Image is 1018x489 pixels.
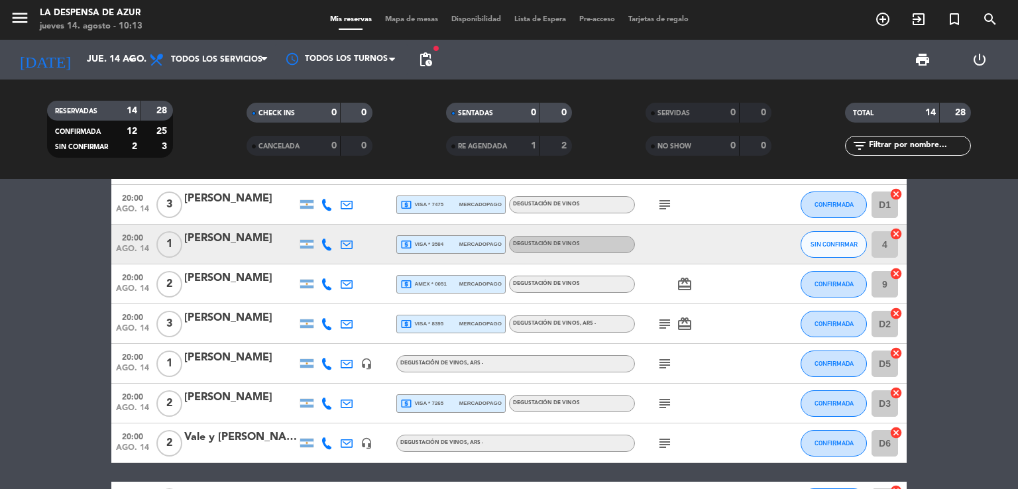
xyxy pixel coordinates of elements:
i: power_settings_new [972,52,988,68]
span: visa * 7265 [400,398,443,409]
span: Pre-acceso [573,16,622,23]
strong: 14 [127,106,137,115]
span: print [915,52,931,68]
span: SIN CONFIRMAR [55,144,108,150]
i: card_giftcard [677,276,693,292]
i: cancel [889,347,903,360]
strong: 0 [331,141,337,150]
button: CONFIRMADA [801,390,867,417]
i: filter_list [852,138,868,154]
span: 1 [156,231,182,258]
i: local_atm [400,199,412,211]
span: SENTADAS [458,110,493,117]
span: 3 [156,191,182,218]
i: subject [657,356,673,372]
span: RESERVADAS [55,108,97,115]
span: NO SHOW [657,143,691,150]
span: ago. 14 [116,404,149,419]
div: [PERSON_NAME] [184,349,297,366]
span: Disponibilidad [445,16,508,23]
i: exit_to_app [911,11,927,27]
span: Mapa de mesas [378,16,445,23]
span: pending_actions [418,52,433,68]
span: 20:00 [116,349,149,364]
strong: 0 [730,108,736,117]
strong: 14 [925,108,936,117]
span: 20:00 [116,269,149,284]
strong: 12 [127,127,137,136]
span: , ARS - [467,440,483,445]
div: [PERSON_NAME] [184,230,297,247]
span: 20:00 [116,309,149,324]
button: CONFIRMADA [801,351,867,377]
strong: 2 [561,141,569,150]
span: RE AGENDADA [458,143,507,150]
span: 3 [156,311,182,337]
span: Todos los servicios [171,55,262,64]
strong: 3 [162,142,170,151]
i: search [982,11,998,27]
span: DEGUSTACIÓN DE VINOS [513,321,596,326]
button: SIN CONFIRMAR [801,231,867,258]
strong: 1 [531,141,536,150]
div: [PERSON_NAME] [184,309,297,327]
span: SIN CONFIRMAR [811,241,858,248]
i: headset_mic [361,437,372,449]
i: cancel [889,426,903,439]
span: DEGUSTACIÓN DE VINOS [513,400,580,406]
span: ago. 14 [116,244,149,260]
span: CONFIRMADA [815,320,854,327]
strong: 2 [132,142,137,151]
span: Mis reservas [323,16,378,23]
strong: 28 [955,108,968,117]
i: arrow_drop_down [123,52,139,68]
span: CANCELADA [258,143,300,150]
span: CONFIRMADA [815,201,854,208]
span: 20:00 [116,428,149,443]
span: visa * 8395 [400,318,443,330]
div: [PERSON_NAME] [184,389,297,406]
span: DEGUSTACIÓN DE VINOS [513,281,580,286]
span: DEGUSTACIÓN DE VINOS [400,440,483,445]
input: Filtrar por nombre... [868,138,970,153]
i: cancel [889,307,903,320]
span: 1 [156,351,182,377]
div: La Despensa de Azur [40,7,142,20]
button: CONFIRMADA [801,311,867,337]
span: 2 [156,271,182,298]
span: SERVIDAS [657,110,690,117]
strong: 28 [156,106,170,115]
i: cancel [889,227,903,241]
i: cancel [889,386,903,400]
i: menu [10,8,30,28]
span: mercadopago [459,319,502,328]
strong: 0 [730,141,736,150]
i: local_atm [400,318,412,330]
span: CHECK INS [258,110,295,117]
strong: 0 [361,141,369,150]
span: CONFIRMADA [815,400,854,407]
span: ago. 14 [116,324,149,339]
span: CONFIRMADA [815,360,854,367]
strong: 0 [331,108,337,117]
div: Vale y [PERSON_NAME] [184,429,297,446]
strong: 0 [761,141,769,150]
i: subject [657,435,673,451]
span: 20:00 [116,190,149,205]
span: ago. 14 [116,364,149,379]
span: mercadopago [459,280,502,288]
span: mercadopago [459,200,502,209]
span: ago. 14 [116,443,149,459]
strong: 0 [761,108,769,117]
strong: 0 [561,108,569,117]
span: CONFIRMADA [815,439,854,447]
i: [DATE] [10,45,80,74]
span: mercadopago [459,240,502,248]
i: cancel [889,267,903,280]
i: cancel [889,188,903,201]
span: Lista de Espera [508,16,573,23]
span: DEGUSTACIÓN DE VINOS [513,201,580,207]
i: local_atm [400,239,412,250]
span: fiber_manual_record [432,44,440,52]
span: Tarjetas de regalo [622,16,695,23]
